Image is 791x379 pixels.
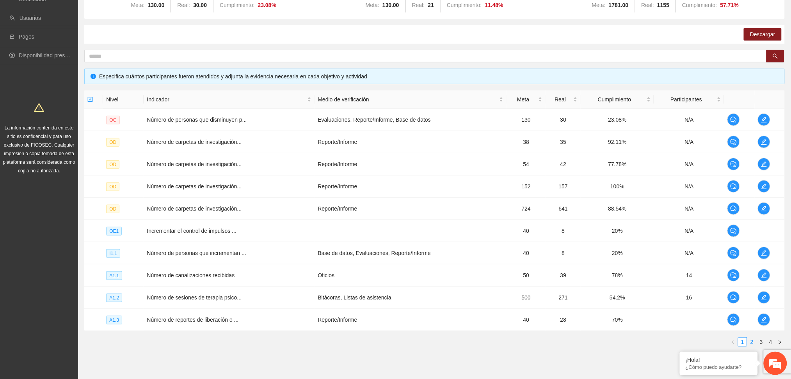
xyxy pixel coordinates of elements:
td: 8 [546,242,581,264]
button: search [766,50,784,62]
button: comment [727,113,740,126]
button: comment [727,158,740,170]
td: 42 [546,153,581,175]
a: 4 [766,338,775,346]
li: 1 [738,337,747,347]
td: 23.08% [581,109,654,131]
td: 88.54% [581,198,654,220]
span: La información contenida en este sitio es confidencial y para uso exclusivo de FICOSEC. Cualquier... [3,125,75,174]
th: Medio de verificación [315,90,507,109]
button: edit [758,158,770,170]
td: Reporte/Informe [315,198,507,220]
strong: 30.00 [193,2,207,8]
td: 130 [507,109,546,131]
span: Cumplimiento: [682,2,717,8]
td: 20% [581,242,654,264]
span: edit [758,250,770,256]
td: 38 [507,131,546,153]
span: Participantes [657,95,715,104]
span: Número de carpetas de investigación... [147,161,242,167]
span: Meta: [131,2,145,8]
strong: 23.08 % [258,2,277,8]
span: Estamos en línea. [45,104,108,183]
li: 3 [757,337,766,347]
td: N/A [654,131,724,153]
button: edit [758,247,770,259]
span: OD [106,160,119,169]
td: N/A [654,220,724,242]
strong: 57.71 % [720,2,739,8]
button: comment [727,313,740,326]
th: Real [546,90,581,109]
span: search [773,53,778,60]
td: Oficios [315,264,507,287]
span: Meta: [366,2,379,8]
th: Meta [507,90,546,109]
span: edit [758,272,770,278]
td: 152 [507,175,546,198]
span: OE1 [106,227,122,236]
button: comment [727,180,740,193]
td: N/A [654,175,724,198]
p: ¿Cómo puedo ayudarte? [686,364,752,370]
span: right [778,340,782,345]
a: 1 [738,338,747,346]
td: 92.11% [581,131,654,153]
button: edit [758,313,770,326]
span: A1.3 [106,316,122,324]
button: edit [758,113,770,126]
div: Minimizar ventana de chat en vivo [128,4,147,23]
span: Incrementar el control de impulsos ... [147,228,236,234]
td: Número de canalizaciones recibidas [144,264,315,287]
td: N/A [654,242,724,264]
span: Descargar [750,30,775,39]
button: edit [758,202,770,215]
span: Real: [412,2,425,8]
td: Reporte/Informe [315,131,507,153]
button: comment [727,136,740,148]
span: Real: [177,2,190,8]
strong: 130.00 [382,2,399,8]
span: left [731,340,736,345]
span: A1.2 [106,294,122,302]
td: 641 [546,198,581,220]
th: Nivel [103,90,144,109]
td: 40 [507,309,546,331]
span: OD [106,138,119,147]
td: 70% [581,309,654,331]
span: Cumplimiento [584,95,645,104]
td: 28 [546,309,581,331]
button: comment [727,269,740,282]
div: ¡Hola! [686,357,752,363]
span: edit [758,161,770,167]
button: comment [727,247,740,259]
td: Evaluaciones, Reporte/Informe, Base de datos [315,109,507,131]
span: Número de carpetas de investigación... [147,183,242,189]
span: Medio de verificación [318,95,498,104]
th: Cumplimiento [581,90,654,109]
td: 20% [581,220,654,242]
td: N/A [654,109,724,131]
strong: 21 [428,2,434,8]
span: Número de carpetas de investigación... [147,205,242,212]
a: Usuarios [20,15,41,21]
li: Previous Page [729,337,738,347]
td: 724 [507,198,546,220]
strong: 130.00 [148,2,165,8]
strong: 11.48 % [485,2,504,8]
td: 157 [546,175,581,198]
td: 35 [546,131,581,153]
li: Next Page [775,337,785,347]
span: Meta [510,95,537,104]
td: Base de datos, Evaluaciones, Reporte/Informe [315,242,507,264]
span: edit [758,139,770,145]
span: Cumplimiento: [447,2,482,8]
span: Número de personas que incrementan ... [147,250,246,256]
li: 4 [766,337,775,347]
span: Número de carpetas de investigación... [147,139,242,145]
td: Reporte/Informe [315,175,507,198]
td: N/A [654,198,724,220]
span: edit [758,317,770,323]
td: 8 [546,220,581,242]
span: check-square [87,97,93,102]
